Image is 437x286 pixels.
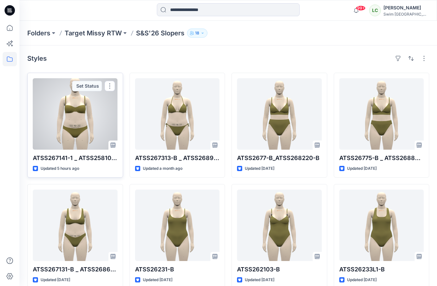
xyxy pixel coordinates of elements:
p: Updated [DATE] [347,165,377,172]
a: ATSS26775-B _ ATSS26885-B [339,78,424,150]
span: 99+ [356,6,366,11]
div: LC [369,5,381,16]
p: ATSS267313-B _ ATSS26898-B [135,154,220,163]
p: Updated 5 hours ago [41,165,79,172]
div: Swim [GEOGRAPHIC_DATA] [383,12,429,17]
a: ATSS267131-B _ ATSS26863-B [33,190,118,261]
a: ATSS26233L1-B [339,190,424,261]
div: [PERSON_NAME] [383,4,429,12]
p: Updated [DATE] [143,277,172,283]
p: Updated [DATE] [41,277,70,283]
a: Folders [27,29,50,38]
a: ATSS26231-B [135,190,220,261]
a: ATSS267141-1 _ ATSS258101 V2_AZ [33,78,118,150]
p: Updated [DATE] [347,277,377,283]
button: 18 [187,29,207,38]
p: ATSS262103-B [237,265,322,274]
a: ATSS267313-B _ ATSS26898-B [135,78,220,150]
p: ATSS26231-B [135,265,220,274]
p: S&S'26 Slopers [136,29,184,38]
p: ATSS267131-B _ ATSS26863-B [33,265,118,274]
p: Updated [DATE] [245,165,274,172]
h4: Styles [27,55,47,62]
a: Target Missy RTW [65,29,122,38]
a: ATSS262103-B [237,190,322,261]
a: ATSS2677-B_ATSS268220-B [237,78,322,150]
p: ATSS2677-B_ATSS268220-B [237,154,322,163]
p: ATSS267141-1 _ ATSS258101 V2_AZ [33,154,118,163]
p: Updated a month ago [143,165,182,172]
p: ATSS26233L1-B [339,265,424,274]
p: 18 [195,30,199,37]
p: ATSS26775-B _ ATSS26885-B [339,154,424,163]
p: Updated [DATE] [245,277,274,283]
